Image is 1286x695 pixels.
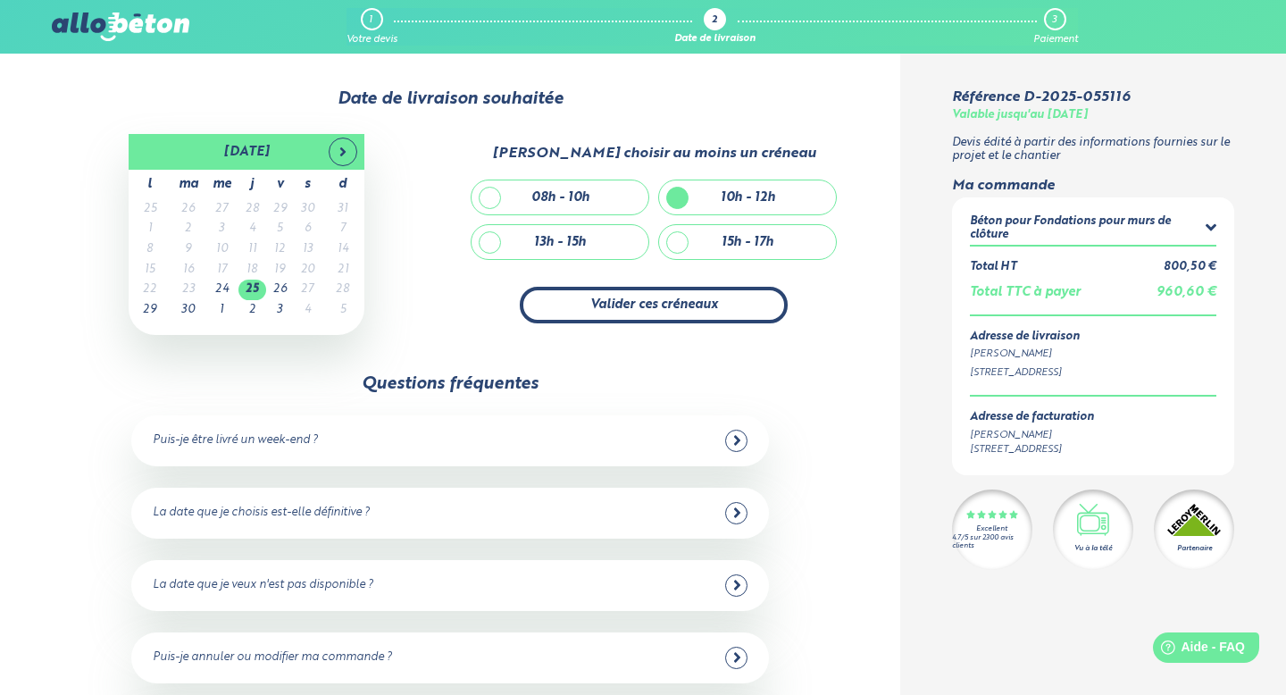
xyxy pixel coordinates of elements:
[205,199,238,220] td: 27
[238,199,266,220] td: 28
[129,239,171,260] td: 8
[205,239,238,260] td: 10
[171,300,205,321] td: 30
[1033,34,1078,46] div: Paiement
[153,507,370,520] div: La date que je choisis est-elle définitive ?
[294,170,321,199] th: s
[970,442,1094,457] div: [STREET_ADDRESS]
[952,109,1088,122] div: Valable jusqu'au [DATE]
[321,170,364,199] th: d
[294,260,321,281] td: 20
[171,219,205,239] td: 2
[369,14,372,26] div: 1
[1164,261,1216,274] div: 800,50 €
[970,215,1217,245] summary: Béton pour Fondations pour murs de clôture
[722,235,773,250] div: 15h - 17h
[321,300,364,321] td: 5
[721,190,775,205] div: 10h - 12h
[129,219,171,239] td: 1
[153,651,392,665] div: Puis-je annuler ou modifier ma commande ?
[1157,286,1216,298] span: 960,60 €
[1177,543,1212,554] div: Partenaire
[205,260,238,281] td: 17
[171,260,205,281] td: 16
[970,331,1217,344] div: Adresse de livraison
[294,280,321,300] td: 27
[294,300,321,321] td: 4
[362,374,539,394] div: Questions fréquentes
[238,260,266,281] td: 18
[321,239,364,260] td: 14
[266,170,294,199] th: v
[171,170,205,199] th: ma
[294,239,321,260] td: 13
[129,260,171,281] td: 15
[321,219,364,239] td: 7
[153,579,373,592] div: La date que je veux n'est pas disponible ?
[266,300,294,321] td: 3
[266,219,294,239] td: 5
[52,89,849,109] div: Date de livraison souhaitée
[129,300,171,321] td: 29
[52,13,189,41] img: allobéton
[294,219,321,239] td: 6
[1033,8,1078,46] a: 3 Paiement
[129,280,171,300] td: 22
[534,235,586,250] div: 13h - 15h
[171,280,205,300] td: 23
[952,137,1235,163] p: Devis édité à partir des informations fournies sur le projet et le chantier
[266,260,294,281] td: 19
[970,428,1094,443] div: [PERSON_NAME]
[970,215,1206,241] div: Béton pour Fondations pour murs de clôture
[171,134,321,170] th: [DATE]
[347,34,397,46] div: Votre devis
[970,347,1217,362] div: [PERSON_NAME]
[129,199,171,220] td: 25
[266,199,294,220] td: 29
[674,34,756,46] div: Date de livraison
[970,411,1094,424] div: Adresse de facturation
[492,146,816,162] div: [PERSON_NAME] choisir au moins un créneau
[171,239,205,260] td: 9
[712,15,717,27] div: 2
[952,178,1235,194] div: Ma commande
[1074,543,1112,554] div: Vu à la télé
[970,261,1016,274] div: Total HT
[321,199,364,220] td: 31
[238,280,266,300] td: 25
[266,280,294,300] td: 26
[153,434,318,448] div: Puis-je être livré un week-end ?
[347,8,397,46] a: 1 Votre devis
[266,239,294,260] td: 12
[321,260,364,281] td: 21
[321,280,364,300] td: 28
[238,239,266,260] td: 11
[205,280,238,300] td: 24
[952,89,1130,105] div: Référence D-2025-055116
[238,170,266,199] th: j
[171,199,205,220] td: 26
[970,285,1081,300] div: Total TTC à payer
[1127,625,1266,675] iframe: Help widget launcher
[294,199,321,220] td: 30
[970,365,1217,381] div: [STREET_ADDRESS]
[129,170,171,199] th: l
[531,190,589,205] div: 08h - 10h
[976,525,1007,533] div: Excellent
[205,219,238,239] td: 3
[238,219,266,239] td: 4
[205,170,238,199] th: me
[205,300,238,321] td: 1
[674,8,756,46] a: 2 Date de livraison
[520,287,788,323] button: Valider ces créneaux
[238,300,266,321] td: 2
[952,534,1032,550] div: 4.7/5 sur 2300 avis clients
[1052,14,1056,26] div: 3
